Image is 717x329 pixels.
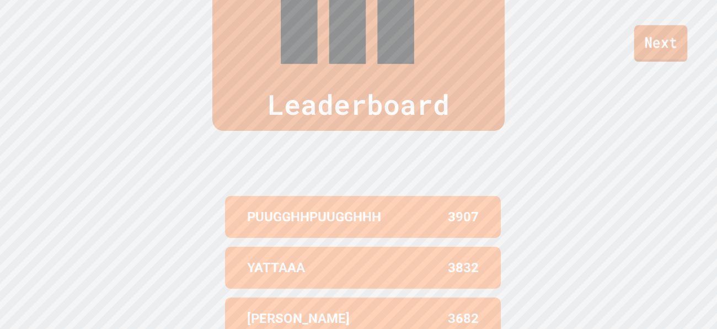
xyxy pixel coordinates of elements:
[448,258,479,278] p: 3832
[247,309,350,328] p: [PERSON_NAME]
[247,207,381,227] p: PUUGGHHPUUGGHHH
[448,207,479,227] p: 3907
[448,309,479,328] p: 3682
[247,258,305,278] p: YATTAAA
[634,25,688,62] a: Next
